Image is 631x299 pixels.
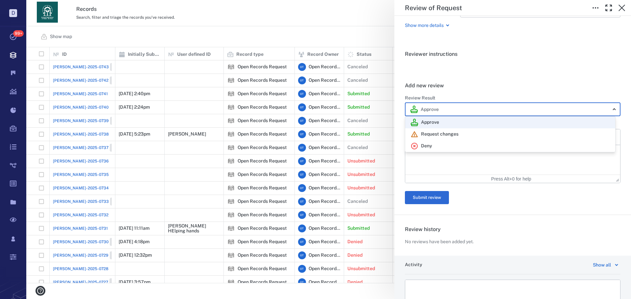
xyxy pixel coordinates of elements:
[421,131,458,138] p: Request changes
[421,143,432,149] p: Deny
[5,5,210,11] body: Rich Text Area. Press ALT-0 for help.
[421,119,439,126] p: Approve
[15,5,28,11] span: Help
